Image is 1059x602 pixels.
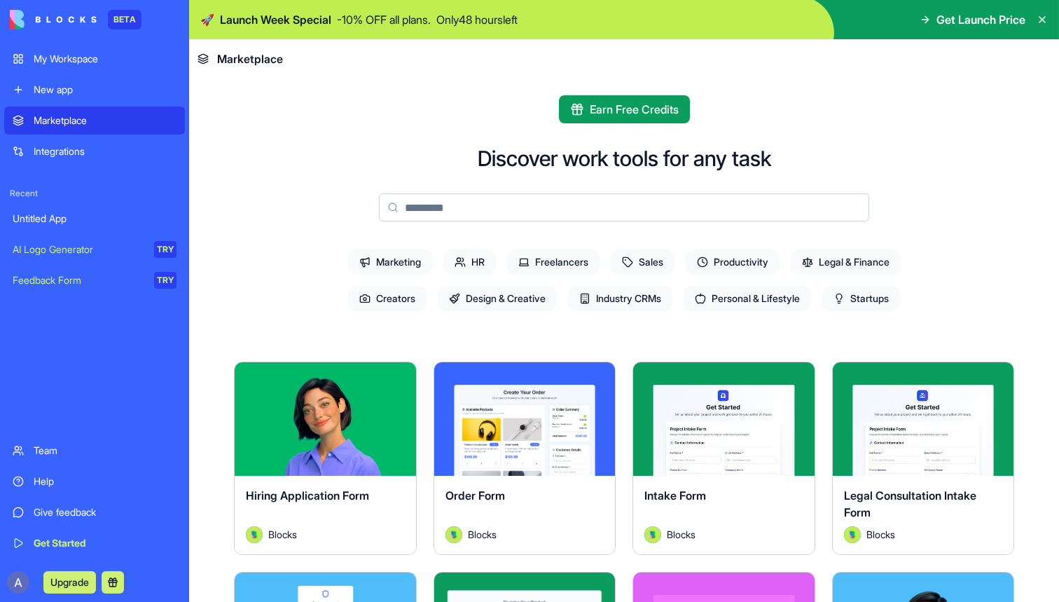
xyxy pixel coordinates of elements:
[34,505,176,519] div: Give feedback
[434,362,616,555] a: Order FormAvatarBlocks
[644,526,661,543] img: Avatar
[34,52,176,66] div: My Workspace
[4,205,185,233] a: Untitled App
[445,488,505,502] span: Order Form
[445,526,462,543] img: Avatar
[436,11,518,28] p: Only 48 hours left
[438,286,557,311] span: Design & Creative
[632,362,815,555] a: Intake FormAvatarBlocks
[568,286,672,311] span: Industry CRMs
[644,488,706,502] span: Intake Form
[4,467,185,495] a: Help
[4,266,185,294] a: Feedback FormTRY
[684,286,811,311] span: Personal & Lifestyle
[217,50,283,67] span: Marketplace
[4,437,185,465] a: Team
[268,527,297,542] span: Blocks
[4,529,185,557] a: Get Started
[348,286,427,311] span: Creators
[43,571,96,594] button: Upgrade
[443,249,496,275] span: HR
[7,571,29,594] img: ACg8ocIaXV8a3Y1Rp-jSZYmPFMphpxmqpVJD0rzEW_DXv9H_kjRLig=s96-c
[200,11,214,28] span: 🚀
[4,137,185,165] a: Integrations
[13,242,144,256] div: AI Logo Generator
[822,286,900,311] span: Startups
[936,11,1025,28] span: Get Launch Price
[13,273,144,287] div: Feedback Form
[10,10,141,29] a: BETA
[154,272,176,289] div: TRY
[34,144,176,158] div: Integrations
[667,527,695,542] span: Blocks
[10,10,97,29] img: logo
[337,11,431,28] p: - 10 % OFF all plans.
[507,249,600,275] span: Freelancers
[246,488,369,502] span: Hiring Application Form
[108,10,141,29] div: BETA
[34,474,176,488] div: Help
[34,536,176,550] div: Get Started
[4,107,185,135] a: Marketplace
[4,76,185,104] a: New app
[43,575,96,589] a: Upgrade
[559,95,690,123] button: Earn Free Credits
[844,488,976,519] span: Legal Consultation Intake Form
[4,235,185,264] a: AI Logo GeneratorTRY
[154,241,176,258] div: TRY
[220,11,331,28] span: Launch Week Special
[234,362,417,555] a: Hiring Application FormAvatarBlocks
[4,498,185,526] a: Give feedback
[791,249,901,275] span: Legal & Finance
[866,527,895,542] span: Blocks
[348,249,432,275] span: Marketing
[34,83,176,97] div: New app
[590,101,679,118] span: Earn Free Credits
[4,45,185,73] a: My Workspace
[478,146,771,171] h2: Discover work tools for any task
[686,249,780,275] span: Productivity
[844,526,861,543] img: Avatar
[34,114,176,128] div: Marketplace
[246,526,263,543] img: Avatar
[611,249,674,275] span: Sales
[832,362,1015,555] a: Legal Consultation Intake FormAvatarBlocks
[4,188,185,199] span: Recent
[13,212,176,226] div: Untitled App
[468,527,497,542] span: Blocks
[34,444,176,458] div: Team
